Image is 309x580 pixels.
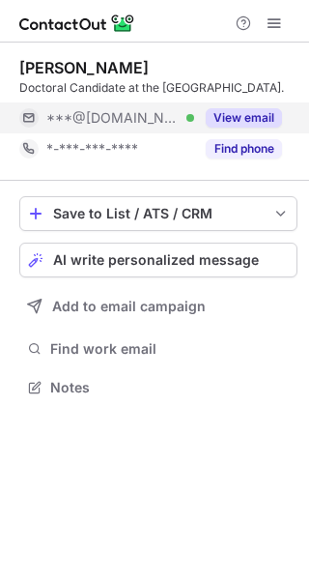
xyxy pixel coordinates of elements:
span: AI write personalized message [53,252,259,268]
img: ContactOut v5.3.10 [19,12,135,35]
div: [PERSON_NAME] [19,58,149,77]
span: ***@[DOMAIN_NAME] [46,109,180,127]
button: Reveal Button [206,108,282,128]
div: Save to List / ATS / CRM [53,206,264,221]
button: Notes [19,374,297,401]
button: AI write personalized message [19,243,297,277]
button: Add to email campaign [19,289,297,324]
div: Doctoral Candidate at the [GEOGRAPHIC_DATA]. [19,79,297,97]
button: save-profile-one-click [19,196,297,231]
button: Reveal Button [206,139,282,159]
button: Find work email [19,335,297,362]
span: Notes [50,379,290,396]
span: Add to email campaign [52,299,206,314]
span: Find work email [50,340,290,358]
